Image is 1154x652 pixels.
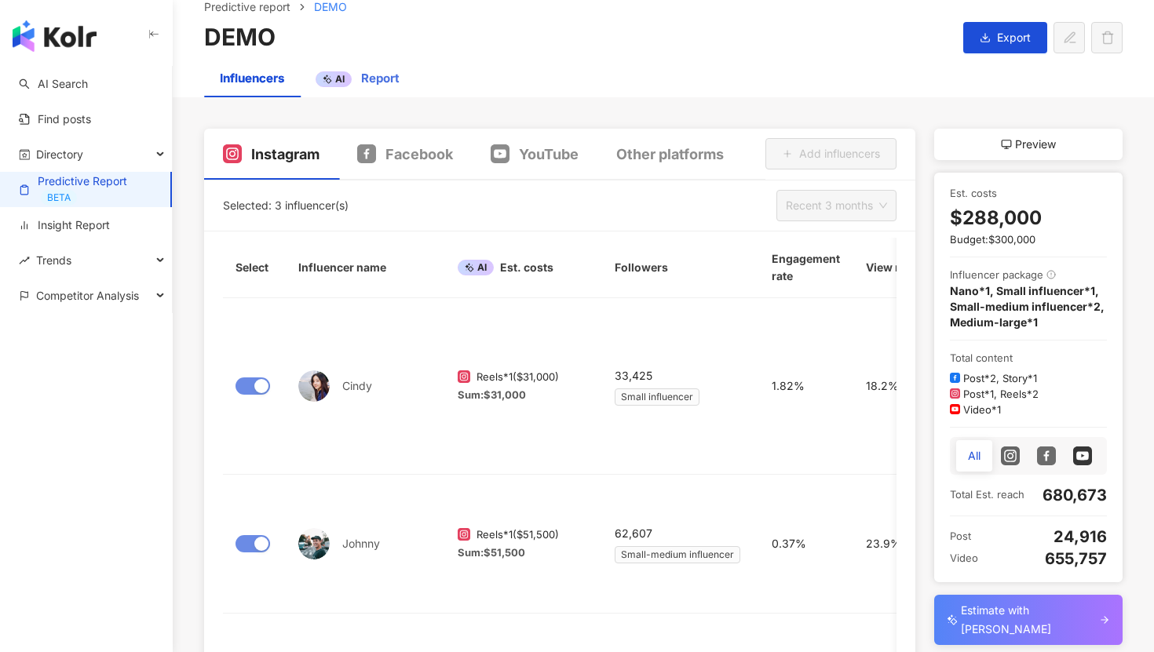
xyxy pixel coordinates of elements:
[963,370,1037,386] div: Post*2, Story*1
[385,144,453,164] span: Facebook
[458,388,590,402] div: Sum : $31,000
[950,550,978,566] div: Video
[866,377,899,395] span: 18.2%
[361,71,400,86] span: Report
[19,76,88,92] a: searchAI Search
[956,440,992,472] div: All
[1015,135,1056,154] span: Preview
[1028,484,1107,506] div: 680,673
[36,242,71,278] span: Trends
[19,217,110,233] a: Insight Report
[477,370,559,384] span: Reels * 1 ( $31,000 )
[616,144,724,164] div: Other platforms
[298,370,433,402] div: Cindy
[950,231,1107,247] div: Budget: $300,000
[950,486,1024,503] div: Total Est. reach
[772,250,841,285] div: Engagement rate
[500,259,553,276] span: Est. costs
[13,20,97,52] img: logo
[950,283,1107,330] div: Nano*1, Small influencer*1, Small-medium influencer*2, Medium-large*1
[997,31,1031,44] span: Export
[223,199,349,212] span: Selected: 3 influencer(s)
[251,144,320,164] span: Instagram
[786,191,887,220] span: Recent 3 months
[974,526,1107,548] div: 24,916
[298,370,330,402] img: KOL Avatar
[19,255,30,266] span: rise
[950,205,1042,231] span: $288,000
[236,259,273,276] div: Select
[204,22,951,53] div: DEMO
[220,69,284,88] div: Influencers
[963,386,1039,402] div: Post*1, Reels*2
[458,545,590,559] div: Sum : $51,500
[298,259,433,276] div: Influencer name
[615,546,740,563] span: Small-medium influencer
[458,260,494,275] div: AI
[519,144,579,164] span: YouTube
[950,267,1043,283] div: Influencer package
[950,185,1107,202] div: Est. costs
[963,402,1001,417] div: Video*1
[950,350,1107,366] div: Total content
[298,528,433,559] div: Johnny
[866,534,901,553] span: 23.9%
[963,22,1047,53] button: Export
[36,278,139,313] span: Competitor Analysis
[19,111,91,127] a: Find posts
[772,377,805,395] span: 1.82%
[981,548,1107,570] div: 655,757
[615,259,747,276] div: Followers
[477,527,559,541] span: Reels * 1 ( $51,500 )
[298,528,330,559] img: KOL Avatar
[950,528,971,545] div: Post
[316,71,352,87] div: AI
[765,138,897,169] button: Add influencers
[615,388,699,406] span: Small influencer
[615,524,652,543] span: 62,607
[961,601,1096,639] span: Estimate with [PERSON_NAME]
[772,534,806,553] span: 0.37%
[36,137,83,172] span: Directory
[615,366,652,385] span: 33,425
[19,173,158,206] a: Predictive ReportBETA
[866,259,935,276] div: View rate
